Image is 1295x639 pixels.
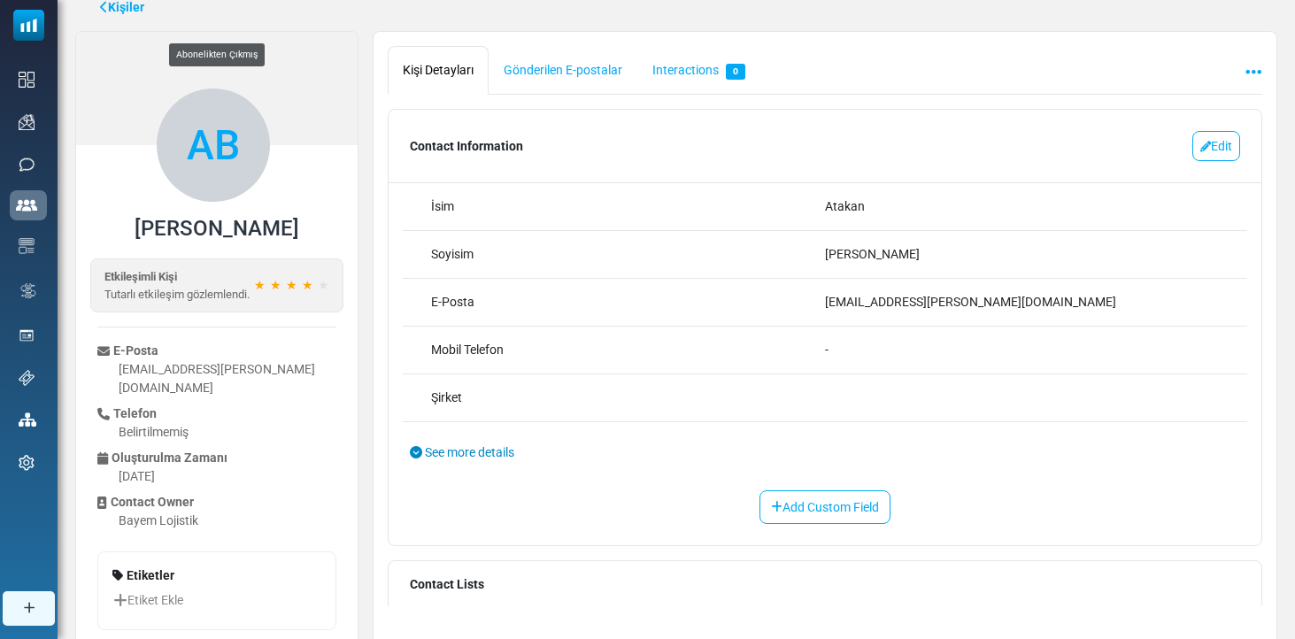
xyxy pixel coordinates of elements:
[19,157,35,173] img: sms-icon.png
[104,286,250,304] p: Tutarlı etkileşim gözlemlendi.
[431,197,825,216] div: İsim
[19,114,35,130] img: campaigns-icon.png
[97,449,336,467] div: Oluşturulma Zamanı
[97,404,336,423] div: Telefon
[254,276,266,295] span: ★
[19,72,35,88] img: dashboard-icon.svg
[157,89,270,202] span: AB
[389,561,1261,608] p: Contact Lists
[286,276,297,295] span: ★
[431,389,825,407] div: Şirket
[825,341,1219,359] div: -
[169,43,265,67] span: Abonelikten Çıkmış
[19,370,35,386] img: support-icon.svg
[825,197,1219,216] div: Atakan
[302,276,313,295] span: ★
[112,566,321,585] p: Etiketler
[318,276,329,295] span: ★
[19,327,35,343] img: landing_pages.svg
[637,46,760,95] a: Interactions
[13,10,44,41] img: mailsoftly_icon_blue_white.svg
[135,216,299,242] h4: [PERSON_NAME]
[111,493,194,512] span: translation missing: tr.translations.contact_owner
[1192,131,1240,161] a: Edit
[431,341,825,359] div: Mobil Telefon
[410,137,523,156] p: Contact Information
[119,423,336,442] div: Belirtilmemiş
[726,64,745,80] span: 0
[489,46,637,95] a: Gönderilen E-postalar
[431,293,825,312] div: E-Posta
[16,199,37,212] img: contacts-icon-active.svg
[119,360,336,397] div: [EMAIL_ADDRESS][PERSON_NAME][DOMAIN_NAME]
[119,512,336,530] div: Bayem Lojistik
[388,46,489,95] a: Kişi Detayları
[825,245,1219,264] div: [PERSON_NAME]
[119,467,336,486] div: [DATE]
[97,342,336,360] div: E-Posta
[825,293,1219,312] div: [EMAIL_ADDRESS][PERSON_NAME][DOMAIN_NAME]
[19,238,35,254] img: email-templates-icon.svg
[270,276,281,295] span: ★
[431,245,825,264] div: Soyisim
[104,268,250,286] p: Etkileşimli Kişi
[19,455,35,471] img: settings-icon.svg
[425,445,514,459] span: See more details
[112,585,191,615] a: Etiket Ekle
[759,490,890,524] a: Add Custom Field
[19,281,38,301] img: workflow.svg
